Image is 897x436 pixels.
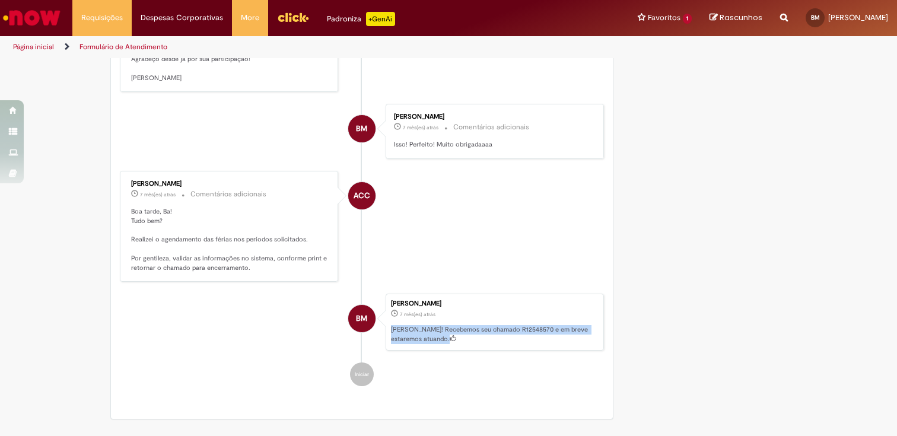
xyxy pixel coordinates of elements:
span: 7 mês(es) atrás [403,124,438,131]
div: Barbara De Almeida Martino [348,115,376,142]
div: Padroniza [327,12,395,26]
span: Favoritos [648,12,680,24]
li: Barbara De Almeida Martino [120,294,604,351]
time: 20/01/2025 15:00:41 [140,191,176,198]
div: [PERSON_NAME] [391,300,597,307]
img: click_logo_yellow_360x200.png [277,8,309,26]
p: Boa tarde, Ba! Tudo bem? Realizei o agendamento das férias nos períodos solicitados. Por gentilez... [131,207,329,272]
span: Despesas Corporativas [141,12,223,24]
span: BM [356,304,367,333]
time: 21/01/2025 10:04:42 [403,124,438,131]
span: 7 mês(es) atrás [140,191,176,198]
span: [PERSON_NAME] [828,12,888,23]
span: 1 [683,14,692,24]
div: [PERSON_NAME] [394,113,591,120]
p: +GenAi [366,12,395,26]
span: Requisições [81,12,123,24]
span: ACC [354,182,370,210]
small: Comentários adicionais [190,189,266,199]
span: BM [811,14,820,21]
div: Ana Carolina Claro Diniz Theodoro [348,182,376,209]
ul: Trilhas de página [9,36,589,58]
time: 17/01/2025 14:15:57 [400,311,435,318]
div: Barbara De Almeida Martino [348,305,376,332]
p: [PERSON_NAME]! Recebemos seu chamado R12548570 e em breve estaremos atuando. [391,325,597,343]
span: BM [356,114,367,143]
span: More [241,12,259,24]
a: Formulário de Atendimento [79,42,167,52]
p: Isso! Perfeito! Muito obrigadaaaa [394,140,591,149]
a: Rascunhos [710,12,762,24]
small: Comentários adicionais [453,122,529,132]
a: Página inicial [13,42,54,52]
span: 7 mês(es) atrás [400,311,435,318]
img: ServiceNow [1,6,62,30]
span: Rascunhos [720,12,762,23]
div: [PERSON_NAME] [131,180,329,187]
